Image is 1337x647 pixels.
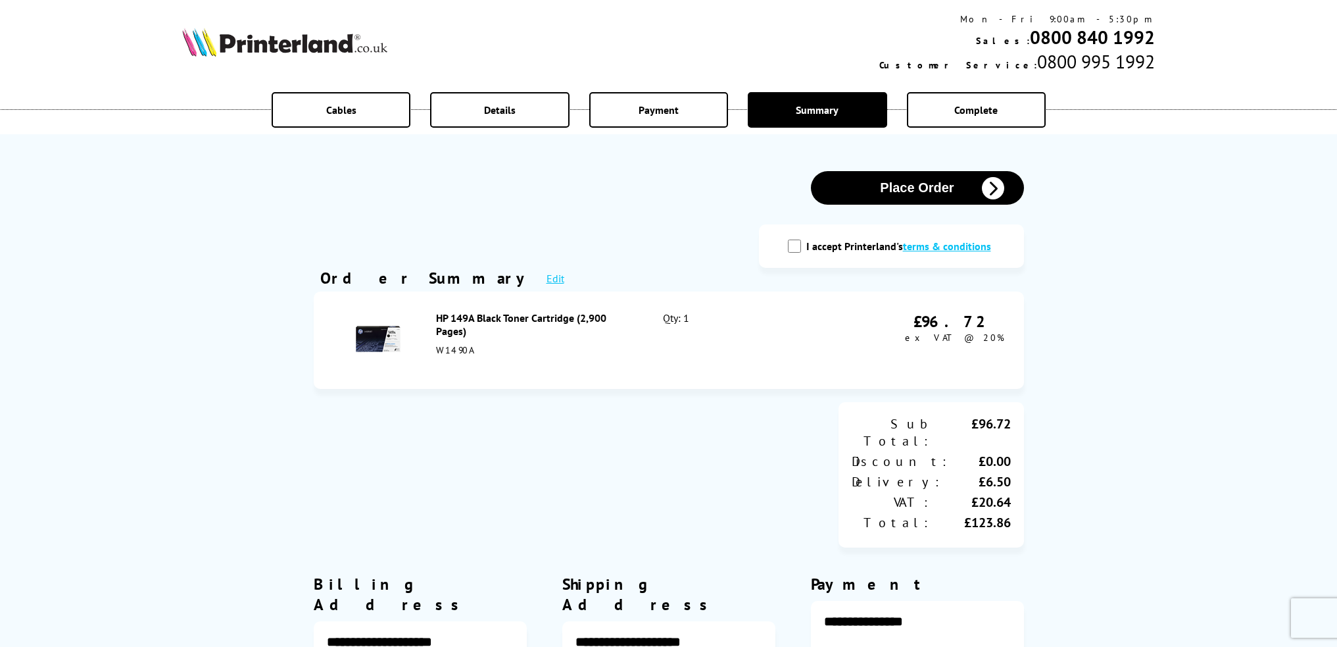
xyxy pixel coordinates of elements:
span: Complete [954,103,998,116]
div: £0.00 [950,453,1011,470]
a: 0800 840 1992 [1030,25,1155,49]
img: Printerland Logo [182,28,387,57]
span: Customer Service: [879,59,1037,71]
span: Summary [796,103,839,116]
div: Sub Total: [852,415,931,450]
div: Billing Address [314,574,527,615]
div: Mon - Fri 9:00am - 5:30pm [879,13,1155,25]
div: £96.72 [931,415,1011,450]
div: W1490A [436,344,635,356]
span: Cables [326,103,356,116]
label: I accept Printerland's [806,240,998,253]
div: Delivery: [852,473,942,490]
div: Shipping Address [562,574,775,615]
span: Payment [639,103,679,116]
span: 0800 995 1992 [1037,49,1155,74]
img: HP 149A Black Toner Cartridge (2,900 Pages) [355,316,401,362]
div: £6.50 [942,473,1011,490]
div: VAT: [852,494,931,511]
div: HP 149A Black Toner Cartridge (2,900 Pages) [436,311,635,338]
div: £20.64 [931,494,1011,511]
span: Details [484,103,516,116]
div: £123.86 [931,514,1011,531]
a: Edit [547,272,564,285]
div: Discount: [852,453,950,470]
div: Order Summary [320,268,533,288]
div: £96.72 [905,311,1004,332]
div: Qty: 1 [663,311,799,369]
div: Total: [852,514,931,531]
div: Payment [811,574,1024,594]
a: modal_tc [903,240,991,253]
button: Place Order [811,171,1024,205]
span: ex VAT @ 20% [905,332,1004,344]
span: Sales: [976,35,1030,47]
